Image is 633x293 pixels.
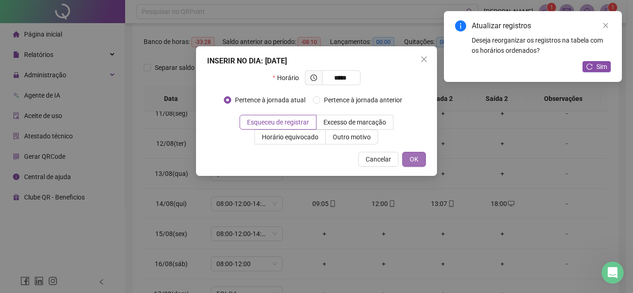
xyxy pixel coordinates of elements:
span: reload [586,63,593,70]
div: INSERIR NO DIA : [DATE] [207,56,426,67]
button: Close [417,52,431,67]
span: Horário equivocado [262,133,318,141]
span: Esqueceu de registrar [247,118,309,126]
span: close [420,56,428,63]
span: info-circle [455,20,466,31]
span: Sim [596,62,607,72]
span: Excesso de marcação [323,118,386,126]
iframe: Intercom live chat [601,262,624,284]
span: clock-circle [310,75,317,81]
span: Pertence à jornada atual [231,95,309,105]
span: Pertence à jornada anterior [320,95,406,105]
div: Deseja reorganizar os registros na tabela com os horários ordenados? [472,35,611,56]
button: Sim [582,61,611,72]
button: Cancelar [358,152,399,167]
span: Cancelar [366,154,391,164]
span: OK [410,154,418,164]
button: OK [402,152,426,167]
label: Horário [272,70,304,85]
span: close [602,22,609,29]
div: Atualizar registros [472,20,611,31]
a: Close [601,20,611,31]
span: Outro motivo [333,133,371,141]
